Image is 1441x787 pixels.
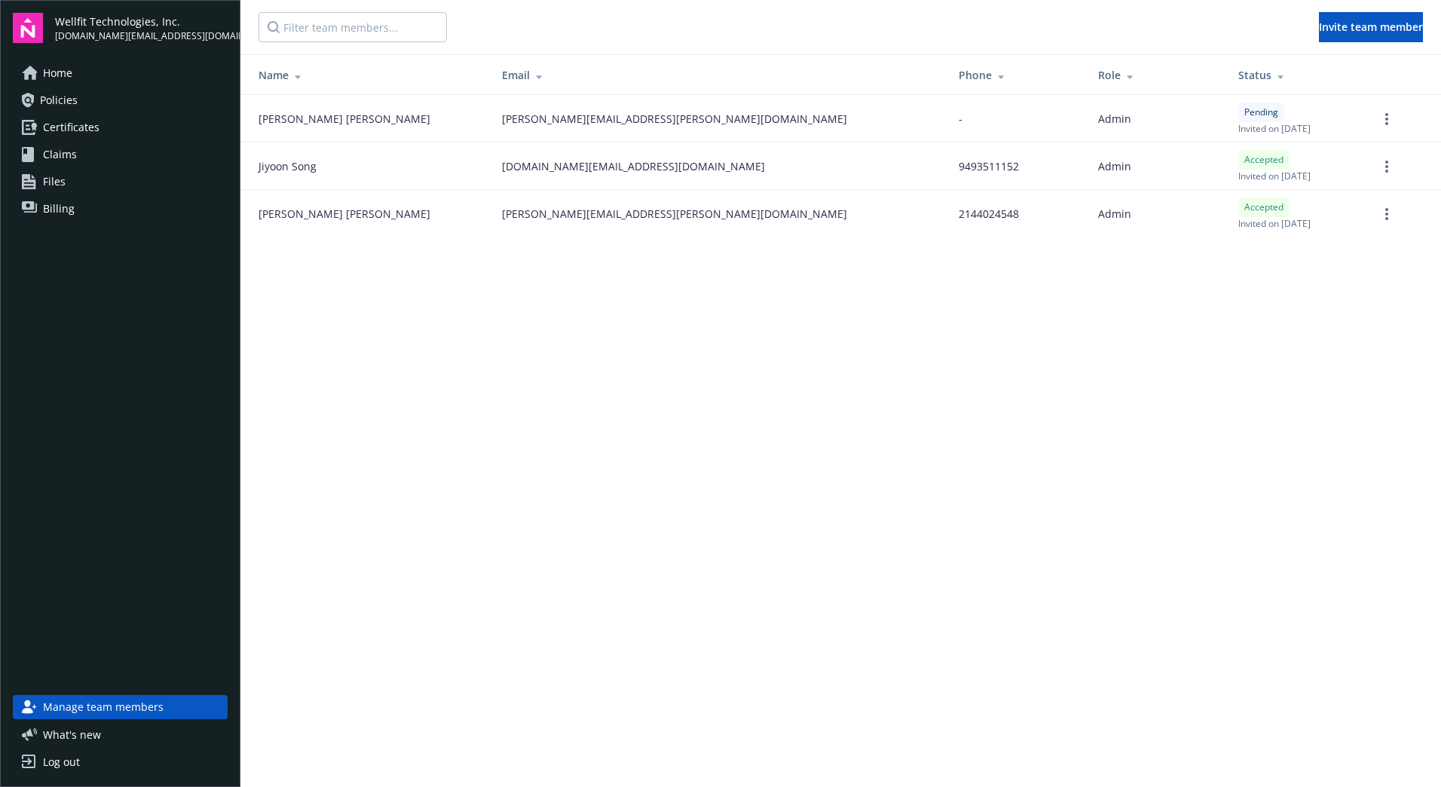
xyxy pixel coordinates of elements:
span: Invited on [DATE] [1238,122,1311,135]
span: What ' s new [43,727,101,743]
span: [DOMAIN_NAME][EMAIL_ADDRESS][DOMAIN_NAME] [502,158,765,174]
span: [PERSON_NAME] [PERSON_NAME] [259,111,430,127]
span: 9493511152 [959,158,1019,174]
span: Admin [1098,158,1131,174]
span: Files [43,170,66,194]
div: Name [259,67,478,83]
span: Claims [43,142,77,167]
span: [DOMAIN_NAME][EMAIL_ADDRESS][DOMAIN_NAME] [55,29,228,43]
img: navigator-logo.svg [13,13,43,43]
span: Manage team members [43,695,164,719]
span: Pending [1244,106,1278,119]
button: Invite team member [1319,12,1423,42]
div: Phone [959,67,1074,83]
a: Claims [13,142,228,167]
span: [PERSON_NAME][EMAIL_ADDRESS][PERSON_NAME][DOMAIN_NAME] [502,111,847,127]
span: Invite team member [1319,20,1423,34]
button: Wellfit Technologies, Inc.[DOMAIN_NAME][EMAIL_ADDRESS][DOMAIN_NAME] [55,13,228,43]
div: Email [502,67,935,83]
a: Certificates [13,115,228,139]
button: What's new [13,727,125,743]
a: Policies [13,88,228,112]
a: Manage team members [13,695,228,719]
span: Accepted [1244,201,1283,214]
span: Invited on [DATE] [1238,170,1311,182]
span: Home [43,61,72,85]
span: Billing [43,197,75,221]
span: Certificates [43,115,99,139]
a: Billing [13,197,228,221]
div: Role [1098,67,1213,83]
a: more [1378,110,1396,128]
a: more [1378,158,1396,176]
span: Admin [1098,111,1131,127]
span: [PERSON_NAME] [PERSON_NAME] [259,206,430,222]
span: 2144024548 [959,206,1019,222]
span: Admin [1098,206,1131,222]
span: Accepted [1244,153,1283,167]
span: Wellfit Technologies, Inc. [55,14,228,29]
span: Jiyoon Song [259,158,317,174]
span: [PERSON_NAME][EMAIL_ADDRESS][PERSON_NAME][DOMAIN_NAME] [502,206,847,222]
span: Policies [40,88,78,112]
a: Home [13,61,228,85]
div: Status [1238,67,1354,83]
span: - [959,111,962,127]
a: more [1378,205,1396,223]
div: Log out [43,750,80,774]
input: Filter team members... [259,12,447,42]
span: Invited on [DATE] [1238,217,1311,230]
a: Files [13,170,228,194]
